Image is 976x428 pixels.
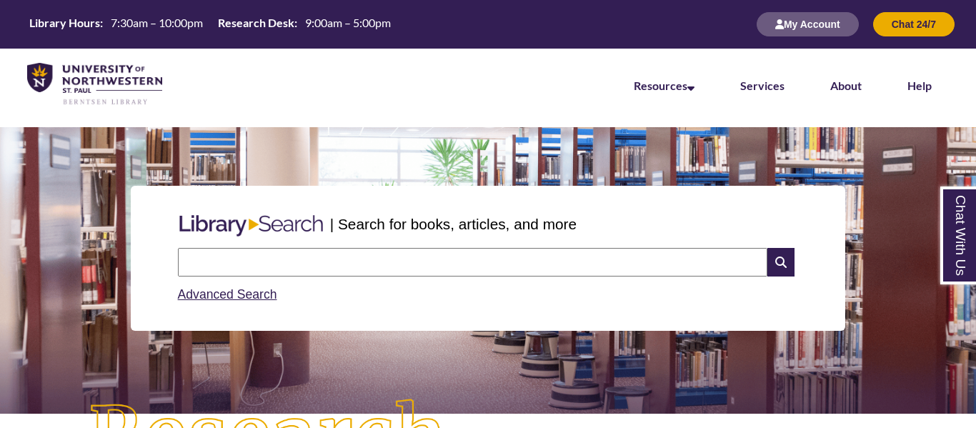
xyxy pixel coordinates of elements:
img: UNWSP Library Logo [27,63,162,106]
a: About [830,79,862,92]
button: My Account [757,12,859,36]
a: Advanced Search [178,287,277,302]
i: Search [767,248,795,277]
th: Library Hours: [24,15,105,31]
th: Research Desk: [212,15,299,31]
a: Services [740,79,785,92]
a: Help [907,79,932,92]
a: Resources [634,79,694,92]
a: Hours Today [24,15,397,34]
table: Hours Today [24,15,397,33]
button: Chat 24/7 [873,12,955,36]
a: Chat 24/7 [873,18,955,30]
a: My Account [757,18,859,30]
img: Libary Search [172,209,330,242]
p: | Search for books, articles, and more [330,213,577,235]
span: 7:30am – 10:00pm [111,16,203,29]
span: 9:00am – 5:00pm [305,16,391,29]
